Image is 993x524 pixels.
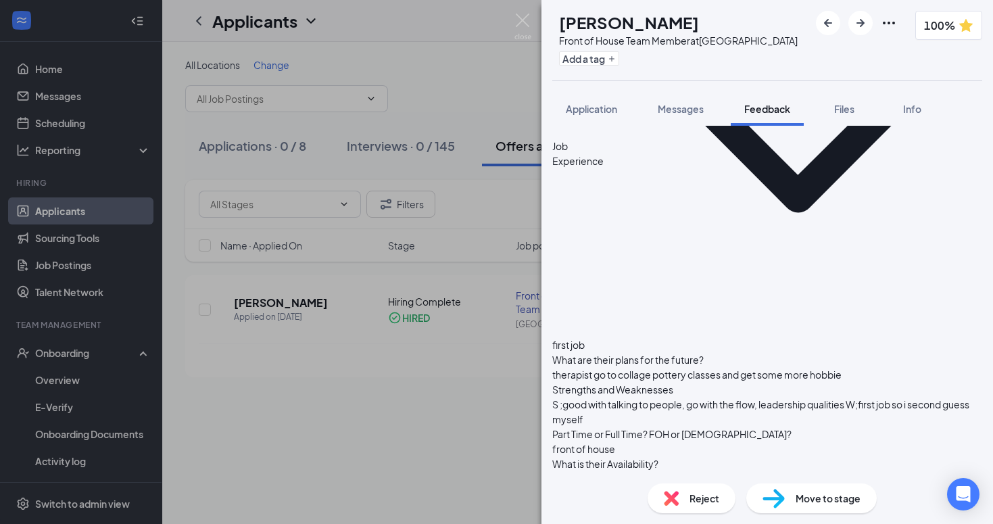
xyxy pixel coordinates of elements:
span: first job [552,339,585,351]
span: Application [566,103,617,115]
span: Info [903,103,921,115]
span: front of house [552,443,615,455]
span: Messages [658,103,704,115]
span: 100% [924,17,955,34]
div: What is their Availability? [552,456,658,471]
div: Open Intercom Messenger [947,478,979,510]
svg: ArrowLeftNew [820,15,836,31]
div: Job Experience [552,139,611,168]
div: What are their plans for the future? [552,352,704,367]
button: PlusAdd a tag [559,51,619,66]
span: S ;good with talking to people, go with the flow, leadership qualities W;first job so i second gu... [552,398,969,425]
span: therapist go to collage pottery classes and get some more hobbie [552,368,842,381]
svg: Ellipses [881,15,897,31]
button: ArrowRight [848,11,873,35]
button: ArrowLeftNew [816,11,840,35]
span: Feedback [744,103,790,115]
svg: Plus [608,55,616,63]
div: Part Time or Full Time? FOH or [DEMOGRAPHIC_DATA]? [552,427,792,442]
div: Front of House Team Member at [GEOGRAPHIC_DATA] [559,34,798,47]
svg: ArrowRight [852,15,869,31]
span: Move to stage [796,491,861,506]
div: Strengths and Weaknesses [552,382,673,397]
span: Reject [689,491,719,506]
span: Files [834,103,854,115]
h1: [PERSON_NAME] [559,11,699,34]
